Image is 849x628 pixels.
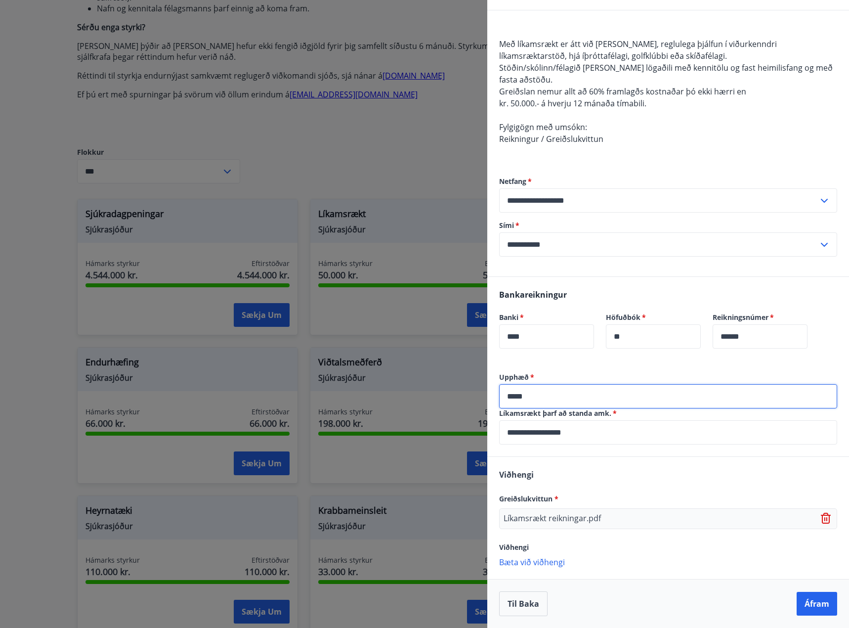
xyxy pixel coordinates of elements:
[499,408,837,418] label: Líkamsrækt þarf að standa amk.
[499,591,548,616] button: Til baka
[606,313,701,322] label: Höfuðbók
[499,494,558,503] span: Greiðslukvittun
[499,384,837,408] div: Upphæð
[499,177,837,186] label: Netfang
[499,134,603,144] span: Reikningur / Greiðslukvittun
[499,289,567,300] span: Bankareikningur
[713,313,807,322] label: Reikningsnúmer
[499,86,746,97] span: Greiðslan nemur allt að 60% framlagðs kostnaðar þó ekki hærri en
[499,420,837,445] div: Líkamsrækt þarf að standa amk.
[499,469,534,480] span: Viðhengi
[504,513,601,525] p: Líkamsrækt reikningar.pdf
[797,592,837,616] button: Áfram
[499,122,587,133] span: Fylgigögn með umsókn:
[499,542,529,552] span: Viðhengi
[499,372,837,382] label: Upphæð
[499,39,777,61] span: Með líkamsrækt er átt við [PERSON_NAME], reglulega þjálfun í viðurkenndri líkamsræktarstöð, hjá í...
[499,557,837,567] p: Bæta við viðhengi
[499,98,646,109] span: kr. 50.000.- á hverju 12 mánaða tímabili.
[499,313,594,322] label: Banki
[499,221,837,230] label: Sími
[499,62,833,85] span: Stöðin/skólinn/félagið [PERSON_NAME] lögaðili með kennitölu og fast heimilisfang og með fasta aðs...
